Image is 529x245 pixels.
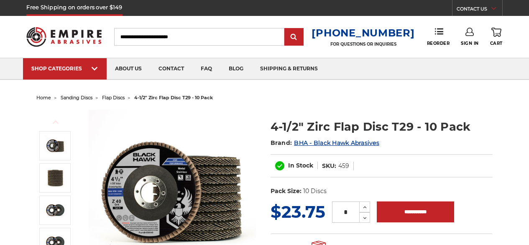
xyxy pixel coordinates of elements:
span: Reorder [427,41,450,46]
img: 4.5" Black Hawk Zirconia Flap Disc 10 Pack [45,135,66,156]
input: Submit [286,29,302,46]
img: 10 pack of premium black hawk flap discs [45,168,66,188]
a: Reorder [427,28,450,46]
a: BHA - Black Hawk Abrasives [294,139,379,147]
a: about us [107,58,150,80]
dd: 10 Discs [303,187,327,196]
span: $23.75 [271,201,325,222]
span: In Stock [288,162,313,169]
dt: SKU: [322,162,336,170]
img: 40 grit zirc flap disc [45,200,66,221]
div: SHOP CATEGORIES [31,65,98,72]
button: Previous [46,113,66,131]
a: home [36,95,51,101]
a: shipping & returns [252,58,326,80]
a: blog [220,58,252,80]
a: flap discs [102,95,125,101]
a: Cart [490,28,503,46]
a: contact [150,58,192,80]
span: Brand: [271,139,292,147]
a: faq [192,58,220,80]
span: Cart [490,41,503,46]
span: Sign In [461,41,479,46]
dt: Pack Size: [271,187,302,196]
dd: 459 [338,162,349,170]
span: 4-1/2" zirc flap disc t29 - 10 pack [134,95,213,101]
p: FOR QUESTIONS OR INQUIRIES [312,41,414,47]
h1: 4-1/2" Zirc Flap Disc T29 - 10 Pack [271,119,493,135]
a: CONTACT US [457,4,502,16]
a: sanding discs [61,95,92,101]
a: [PHONE_NUMBER] [312,27,414,39]
img: Empire Abrasives [26,22,101,52]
